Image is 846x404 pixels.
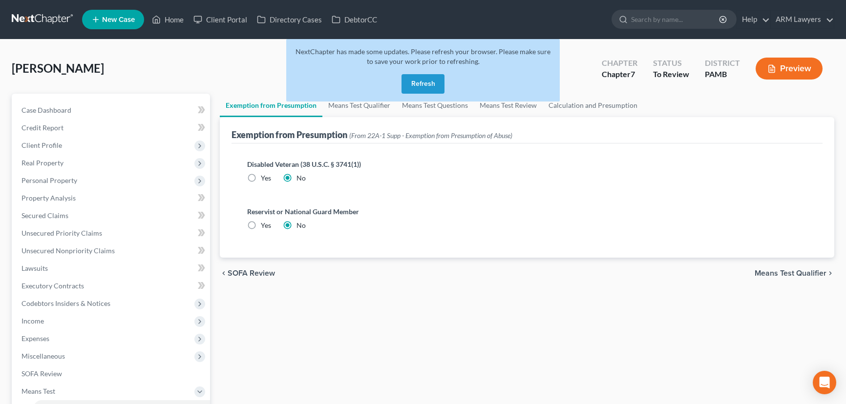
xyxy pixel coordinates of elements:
span: Income [21,317,44,325]
span: Lawsuits [21,264,48,272]
i: chevron_right [826,269,834,277]
span: Real Property [21,159,63,167]
a: Home [147,11,189,28]
div: Status [653,58,689,69]
span: [PERSON_NAME] [12,61,104,75]
span: Yes [261,174,271,182]
button: Preview [756,58,823,80]
label: Disabled Veteran (38 U.S.C. § 3741(1)) [247,159,807,169]
div: To Review [653,69,689,80]
a: SOFA Review [14,365,210,383]
a: Help [737,11,770,28]
span: SOFA Review [228,269,275,277]
i: chevron_left [220,269,228,277]
span: Personal Property [21,176,77,184]
span: NextChapter has made some updates. Please refresh your browser. Please make sure to save your wor... [296,47,550,65]
a: Directory Cases [252,11,327,28]
button: Means Test Qualifier chevron_right [755,269,834,277]
span: Unsecured Nonpriority Claims [21,246,115,255]
span: Miscellaneous [21,352,65,360]
span: Executory Contracts [21,282,84,290]
div: Exemption from Presumption [232,129,512,141]
a: Exemption from Presumption [220,94,322,117]
span: Means Test [21,387,55,395]
span: Client Profile [21,141,62,149]
div: District [705,58,740,69]
a: Lawsuits [14,260,210,277]
a: DebtorCC [327,11,382,28]
span: New Case [102,16,135,23]
span: No [296,221,306,229]
span: Case Dashboard [21,106,71,114]
div: Chapter [602,58,637,69]
a: Credit Report [14,119,210,137]
span: 7 [631,69,635,79]
span: Secured Claims [21,211,68,220]
a: Executory Contracts [14,277,210,295]
a: Secured Claims [14,207,210,224]
span: Unsecured Priority Claims [21,229,102,237]
span: Expenses [21,334,49,343]
span: SOFA Review [21,369,62,378]
div: PAMB [705,69,740,80]
button: Refresh [402,74,444,94]
a: Unsecured Nonpriority Claims [14,242,210,260]
a: ARM Lawyers [771,11,834,28]
a: Property Analysis [14,189,210,207]
span: Codebtors Insiders & Notices [21,299,110,307]
span: (From 22A-1 Supp - Exemption from Presumption of Abuse) [349,131,512,140]
span: Yes [261,221,271,229]
input: Search by name... [631,10,720,28]
button: chevron_left SOFA Review [220,269,275,277]
a: Unsecured Priority Claims [14,224,210,242]
div: Chapter [602,69,637,80]
a: Calculation and Presumption [543,94,643,117]
span: No [296,174,306,182]
span: Means Test Qualifier [755,269,826,277]
span: Property Analysis [21,194,76,202]
div: Open Intercom Messenger [813,371,836,394]
a: Client Portal [189,11,252,28]
a: Case Dashboard [14,101,210,119]
span: Credit Report [21,123,63,132]
label: Reservist or National Guard Member [247,206,807,217]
